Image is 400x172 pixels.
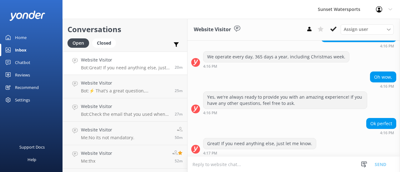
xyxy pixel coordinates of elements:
span: Aug 25 2025 03:09pm (UTC -05:00) America/Cancun [175,111,182,117]
span: Assign user [344,26,368,33]
div: Assign User [341,24,394,34]
div: Aug 25 2025 03:16pm (UTC -05:00) America/Cancun [366,130,396,135]
a: Website VisitorBot:Check the email that you used when you made your reservation. If you cannot lo... [63,98,187,122]
div: Ok perfect [367,118,396,129]
p: Bot: Great! If you need anything else, just let me know. [81,65,170,71]
div: Closed [92,38,116,48]
a: Closed [92,39,119,46]
div: Support Docs [19,141,45,153]
div: Open [67,38,89,48]
span: Aug 25 2025 02:45pm (UTC -05:00) America/Cancun [175,158,182,164]
div: Great! If you need anything else, just let me know. [203,138,316,149]
strong: 4:16 PM [380,131,394,135]
div: Aug 25 2025 03:16pm (UTC -05:00) America/Cancun [203,111,367,115]
div: Help [27,153,36,166]
h4: Website Visitor [81,80,170,86]
span: Aug 25 2025 03:12pm (UTC -05:00) America/Cancun [175,88,182,93]
h4: Website Visitor [81,103,170,110]
a: Website VisitorMe:No its not mandatory.50m [63,122,187,145]
span: Aug 25 2025 02:46pm (UTC -05:00) America/Cancun [175,135,182,140]
p: Me: thx [81,158,112,164]
strong: 4:16 PM [203,111,217,115]
div: Oh wow, [370,72,396,82]
div: Settings [15,94,30,106]
h2: Conversations [67,23,182,35]
div: Aug 25 2025 03:16pm (UTC -05:00) America/Cancun [370,84,396,88]
a: Website VisitorBot:⚡ That's a great question, unfortunately I do not know the answer. I'm going t... [63,75,187,98]
p: Bot: ⚡ That's a great question, unfortunately I do not know the answer. I'm going to reach out to... [81,88,170,94]
div: We operate every day, 365 days a year, including Christmas week. [203,52,349,62]
strong: 4:16 PM [203,65,217,68]
div: Yes, we're always ready to provide you with an amazing experience! If you have any other question... [203,92,367,108]
div: Inbox [15,44,27,56]
div: Home [15,31,27,44]
h4: Website Visitor [81,150,112,157]
a: Website VisitorBot:Great! If you need anything else, just let me know.20m [63,52,187,75]
a: Open [67,39,92,46]
span: Aug 25 2025 03:16pm (UTC -05:00) America/Cancun [175,65,182,70]
div: Aug 25 2025 03:17pm (UTC -05:00) America/Cancun [203,151,316,155]
div: Aug 25 2025 03:16pm (UTC -05:00) America/Cancun [203,64,349,68]
h4: Website Visitor [81,126,134,133]
p: Bot: Check the email that you used when you made your reservation. If you cannot locate the confi... [81,111,170,117]
strong: 4:16 PM [380,85,394,88]
div: Recommend [15,81,39,94]
img: yonder-white-logo.png [9,11,45,21]
div: Aug 25 2025 03:16pm (UTC -05:00) America/Cancun [321,44,396,48]
h3: Website Visitor [194,26,231,34]
strong: 4:17 PM [203,151,217,155]
a: Website VisitorMe:thx52m [63,145,187,169]
strong: 4:16 PM [380,44,394,48]
p: Me: No its not mandatory. [81,135,134,140]
div: Reviews [15,69,30,81]
div: Chatbot [15,56,30,69]
h4: Website Visitor [81,57,170,63]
